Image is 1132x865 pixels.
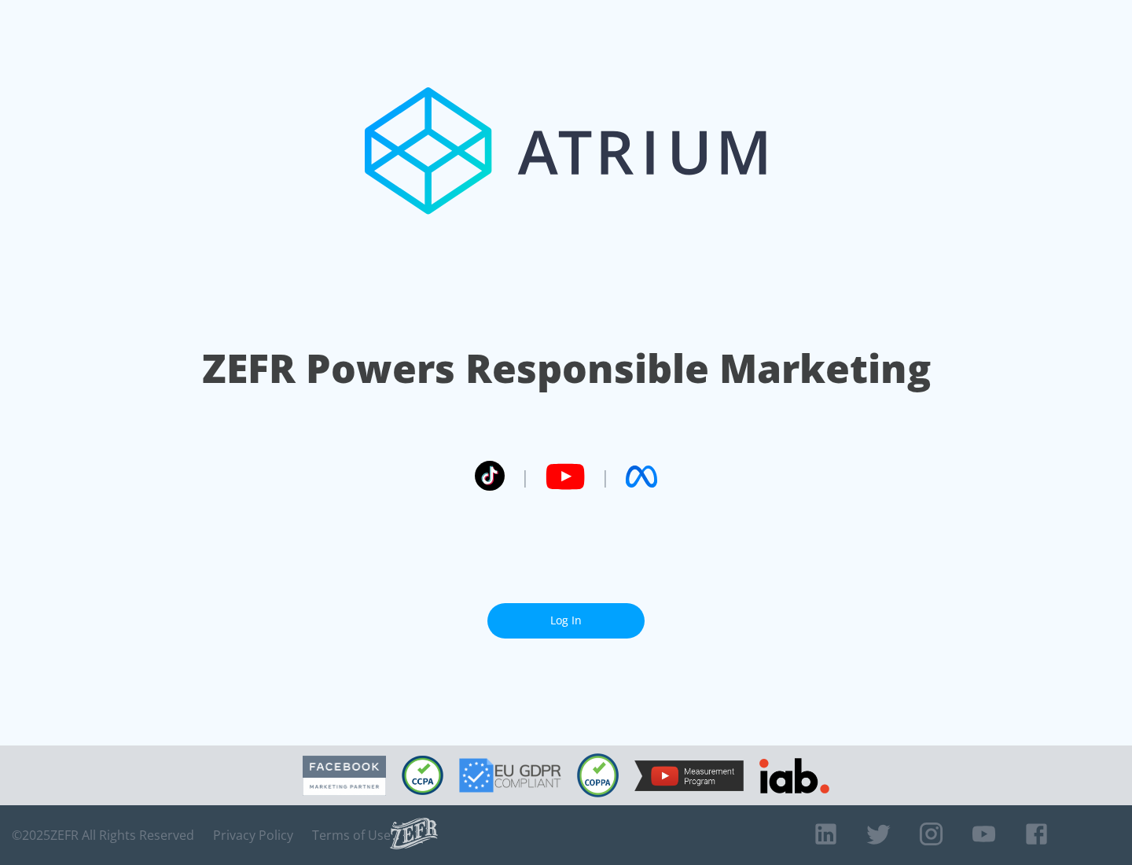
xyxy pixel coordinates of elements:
h1: ZEFR Powers Responsible Marketing [202,341,931,396]
img: Facebook Marketing Partner [303,756,386,796]
span: © 2025 ZEFR All Rights Reserved [12,827,194,843]
span: | [520,465,530,488]
img: CCPA Compliant [402,756,443,795]
img: GDPR Compliant [459,758,561,793]
a: Privacy Policy [213,827,293,843]
img: IAB [759,758,829,793]
img: YouTube Measurement Program [634,760,744,791]
a: Terms of Use [312,827,391,843]
img: COPPA Compliant [577,753,619,797]
a: Log In [487,603,645,639]
span: | [601,465,610,488]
